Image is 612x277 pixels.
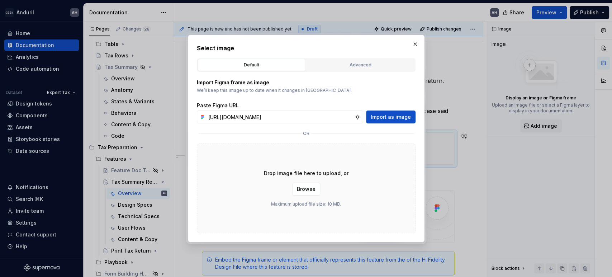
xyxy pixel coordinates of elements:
input: https://figma.com/file... [205,111,355,123]
h2: Select image [197,44,416,52]
span: Import as image [371,113,411,121]
span: Browse [297,186,316,193]
button: Browse [292,183,320,196]
button: Import as image [366,111,416,123]
div: Advanced [309,61,412,69]
p: We’ll keep this image up to date when it changes in [GEOGRAPHIC_DATA]. [197,88,416,93]
p: Import Figma frame as image [197,79,416,86]
div: Default [200,61,303,69]
label: Paste Figma URL [197,102,239,109]
p: Drop image file here to upload, or [264,170,348,177]
p: Maximum upload file size: 10 MB. [271,201,341,207]
p: or [303,131,309,136]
